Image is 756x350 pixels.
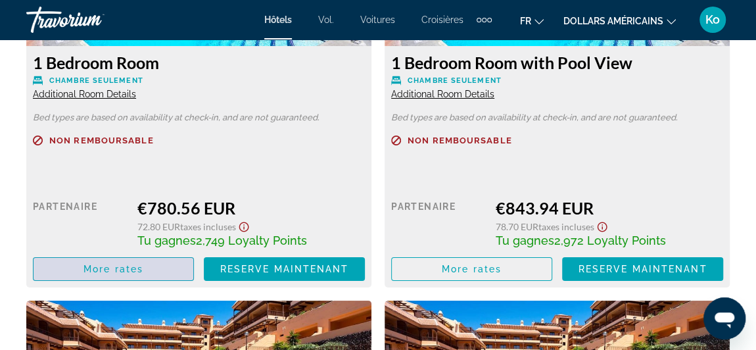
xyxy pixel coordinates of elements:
button: Show Taxes and Fees disclaimer [236,218,252,233]
a: Vol. [318,14,334,25]
span: Taxes incluses [180,221,236,232]
a: Voitures [360,14,395,25]
button: Éléments de navigation supplémentaires [477,9,492,30]
span: Additional Room Details [33,89,136,99]
span: 2,972 Loyalty Points [554,234,666,247]
a: Travorium [26,3,158,37]
p: Bed types are based on availability at check-in, and are not guaranteed. [391,113,723,122]
span: Reserve maintenant [579,264,707,274]
button: Reserve maintenant [204,257,365,281]
span: Chambre seulement [408,76,502,85]
font: dollars américains [563,16,663,26]
div: €843.94 EUR [496,198,723,218]
iframe: Bouton de lancement de la fenêtre de messagerie [703,297,745,339]
span: 2,749 Loyalty Points [196,234,307,247]
span: More rates [442,264,502,274]
h3: 1 Bedroom Room [33,53,365,72]
div: €780.56 EUR [137,198,365,218]
font: Ko [705,12,720,26]
span: More rates [83,264,143,274]
button: More rates [391,257,552,281]
span: Tu gagnes [496,234,554,247]
span: Taxes incluses [538,221,594,232]
span: Chambre seulement [49,76,143,85]
a: Croisières [421,14,463,25]
span: 72.80 EUR [137,221,180,232]
font: fr [520,16,531,26]
span: Non remboursable [408,136,512,145]
a: Hôtels [264,14,292,25]
span: Additional Room Details [391,89,494,99]
div: Partenaire [391,198,486,247]
span: Tu gagnes [137,234,196,247]
button: More rates [33,257,194,281]
button: Show Taxes and Fees disclaimer [594,218,610,233]
h3: 1 Bedroom Room with Pool View [391,53,723,72]
span: Non remboursable [49,136,154,145]
button: Menu utilisateur [696,6,730,34]
button: Changer de langue [520,11,544,30]
div: Partenaire [33,198,128,247]
p: Bed types are based on availability at check-in, and are not guaranteed. [33,113,365,122]
button: Reserve maintenant [562,257,723,281]
span: 78.70 EUR [496,221,538,232]
span: Reserve maintenant [220,264,349,274]
button: Changer de devise [563,11,676,30]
